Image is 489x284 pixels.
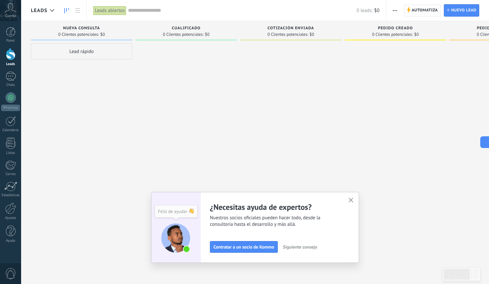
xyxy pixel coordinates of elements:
[31,43,132,60] div: Lead rápido
[378,26,413,31] span: Pedido creado
[1,239,20,243] div: Ayuda
[1,39,20,43] div: Panel
[205,33,210,36] span: $0
[58,33,99,36] span: 0 Clientes potenciales:
[444,4,479,17] a: Nuevo lead
[390,4,400,17] button: Más
[72,4,83,17] a: Lista
[356,7,372,14] span: 0 leads:
[310,33,314,36] span: $0
[93,6,126,15] div: Leads abiertos
[172,26,201,31] span: Cualificado
[414,33,419,36] span: $0
[139,26,234,32] div: Cualificado
[1,151,20,155] div: Listas
[267,26,314,31] span: Cotización enviada
[348,26,443,32] div: Pedido creado
[374,7,380,14] span: $0
[1,62,20,66] div: Leads
[210,215,341,228] span: Nuestros socios oficiales pueden hacer todo, desde la consultoría hasta el desarrollo y más allá.
[243,26,338,32] div: Cotización enviada
[280,242,320,252] button: Siguiente consejo
[31,7,47,14] span: Leads
[283,245,317,249] span: Siguiente consejo
[1,128,20,132] div: Calendario
[34,26,129,32] div: Nueva consulta
[451,5,476,16] span: Nuevo lead
[1,105,20,111] div: WhatsApp
[1,216,20,220] div: Ajustes
[404,4,441,17] a: Automatiza
[372,33,413,36] span: 0 Clientes potenciales:
[1,193,20,197] div: Estadísticas
[1,83,20,87] div: Chats
[163,33,203,36] span: 0 Clientes potenciales:
[267,33,308,36] span: 0 Clientes potenciales:
[1,172,20,176] div: Correo
[412,5,438,16] span: Automatiza
[210,241,278,253] button: Contratar a un socio de Kommo
[100,33,105,36] span: $0
[61,4,72,17] a: Leads
[5,14,16,18] span: Cuenta
[63,26,100,31] span: Nueva consulta
[213,245,274,249] span: Contratar a un socio de Kommo
[210,202,341,212] h2: ¿Necesitas ayuda de expertos?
